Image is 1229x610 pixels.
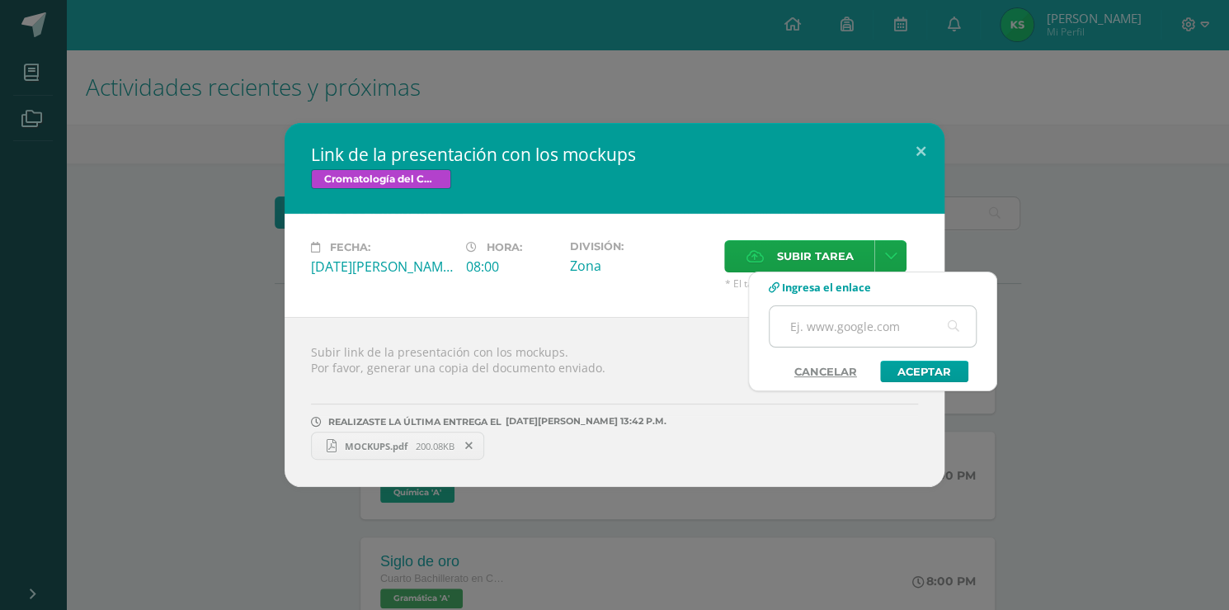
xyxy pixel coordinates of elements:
[778,361,873,382] a: Cancelar
[311,258,453,276] div: [DATE][PERSON_NAME]
[487,241,522,253] span: Hora:
[569,257,711,275] div: Zona
[724,277,918,291] span: * El tamaño máximo permitido es 50 MB
[776,241,853,272] span: Subir tarea
[880,361,968,382] a: Aceptar
[328,416,501,428] span: REALIZASTE LA ÚLTIMA ENTREGA EL
[455,437,483,455] span: Remover entrega
[466,258,556,276] div: 08:00
[897,123,944,179] button: Close (Esc)
[330,241,370,253] span: Fecha:
[311,143,918,166] h2: Link de la presentación con los mockups
[311,169,451,189] span: Cromatología del Color
[770,306,976,347] input: Ej. www.google.com
[285,317,944,487] div: Subir link de la presentación con los mockups. Por favor, generar una copia del documento enviado.
[311,432,484,460] a: MOCKUPS.pdf 200.08KB
[501,421,666,422] span: [DATE][PERSON_NAME] 13:42 P.M.
[782,280,871,295] span: Ingresa el enlace
[337,440,416,452] span: MOCKUPS.pdf
[569,240,711,253] label: División:
[416,440,454,452] span: 200.08KB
